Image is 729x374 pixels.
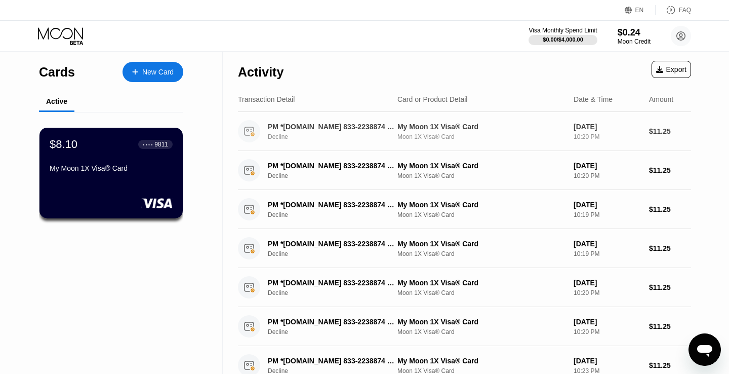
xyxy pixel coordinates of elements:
[679,7,691,14] div: FAQ
[142,68,174,77] div: New Card
[543,36,583,43] div: $0.00 / $4,000.00
[649,361,691,369] div: $11.25
[238,95,295,103] div: Transaction Detail
[649,244,691,252] div: $11.25
[574,95,613,103] div: Date & Time
[618,27,651,38] div: $0.24
[39,65,75,80] div: Cards
[397,357,565,365] div: My Moon 1X Visa® Card
[268,357,394,365] div: PM *[DOMAIN_NAME] 833-2238874 US
[397,211,565,218] div: Moon 1X Visa® Card
[652,61,691,78] div: Export
[397,201,565,209] div: My Moon 1X Visa® Card
[574,201,641,209] div: [DATE]
[154,141,168,148] div: 9811
[238,268,691,307] div: PM *[DOMAIN_NAME] 833-2238874 USDeclineMy Moon 1X Visa® CardMoon 1X Visa® Card[DATE]10:20 PM$11.25
[574,318,641,326] div: [DATE]
[268,201,394,209] div: PM *[DOMAIN_NAME] 833-2238874 US
[529,27,597,34] div: Visa Monthly Spend Limit
[635,7,644,14] div: EN
[50,164,173,172] div: My Moon 1X Visa® Card
[649,95,673,103] div: Amount
[649,127,691,135] div: $11.25
[238,151,691,190] div: PM *[DOMAIN_NAME] 833-2238874 USDeclineMy Moon 1X Visa® CardMoon 1X Visa® Card[DATE]10:20 PM$11.25
[529,27,597,45] div: Visa Monthly Spend Limit$0.00/$4,000.00
[649,166,691,174] div: $11.25
[397,279,565,287] div: My Moon 1X Visa® Card
[46,97,67,105] div: Active
[143,143,153,146] div: ● ● ● ●
[688,333,721,366] iframe: Button to launch messaging window
[574,328,641,335] div: 10:20 PM
[397,289,565,296] div: Moon 1X Visa® Card
[649,205,691,213] div: $11.25
[574,162,641,170] div: [DATE]
[397,318,565,326] div: My Moon 1X Visa® Card
[618,27,651,45] div: $0.24Moon Credit
[397,162,565,170] div: My Moon 1X Visa® Card
[238,190,691,229] div: PM *[DOMAIN_NAME] 833-2238874 USDeclineMy Moon 1X Visa® CardMoon 1X Visa® Card[DATE]10:19 PM$11.25
[50,138,77,151] div: $8.10
[574,357,641,365] div: [DATE]
[123,62,183,82] div: New Card
[649,283,691,291] div: $11.25
[574,279,641,287] div: [DATE]
[238,229,691,268] div: PM *[DOMAIN_NAME] 833-2238874 USDeclineMy Moon 1X Visa® CardMoon 1X Visa® Card[DATE]10:19 PM$11.25
[656,65,686,73] div: Export
[574,172,641,179] div: 10:20 PM
[397,328,565,335] div: Moon 1X Visa® Card
[574,211,641,218] div: 10:19 PM
[268,328,404,335] div: Decline
[268,211,404,218] div: Decline
[238,307,691,346] div: PM *[DOMAIN_NAME] 833-2238874 USDeclineMy Moon 1X Visa® CardMoon 1X Visa® Card[DATE]10:20 PM$11.25
[397,123,565,131] div: My Moon 1X Visa® Card
[397,240,565,248] div: My Moon 1X Visa® Card
[397,133,565,140] div: Moon 1X Visa® Card
[574,240,641,248] div: [DATE]
[268,133,404,140] div: Decline
[656,5,691,15] div: FAQ
[397,95,468,103] div: Card or Product Detail
[397,172,565,179] div: Moon 1X Visa® Card
[268,279,394,287] div: PM *[DOMAIN_NAME] 833-2238874 US
[574,133,641,140] div: 10:20 PM
[268,172,404,179] div: Decline
[397,250,565,257] div: Moon 1X Visa® Card
[268,123,394,131] div: PM *[DOMAIN_NAME] 833-2238874 US
[268,289,404,296] div: Decline
[39,128,183,218] div: $8.10● ● ● ●9811My Moon 1X Visa® Card
[574,250,641,257] div: 10:19 PM
[238,112,691,151] div: PM *[DOMAIN_NAME] 833-2238874 USDeclineMy Moon 1X Visa® CardMoon 1X Visa® Card[DATE]10:20 PM$11.25
[268,240,394,248] div: PM *[DOMAIN_NAME] 833-2238874 US
[649,322,691,330] div: $11.25
[268,162,394,170] div: PM *[DOMAIN_NAME] 833-2238874 US
[238,65,283,80] div: Activity
[268,318,394,326] div: PM *[DOMAIN_NAME] 833-2238874 US
[618,38,651,45] div: Moon Credit
[574,289,641,296] div: 10:20 PM
[268,250,404,257] div: Decline
[574,123,641,131] div: [DATE]
[625,5,656,15] div: EN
